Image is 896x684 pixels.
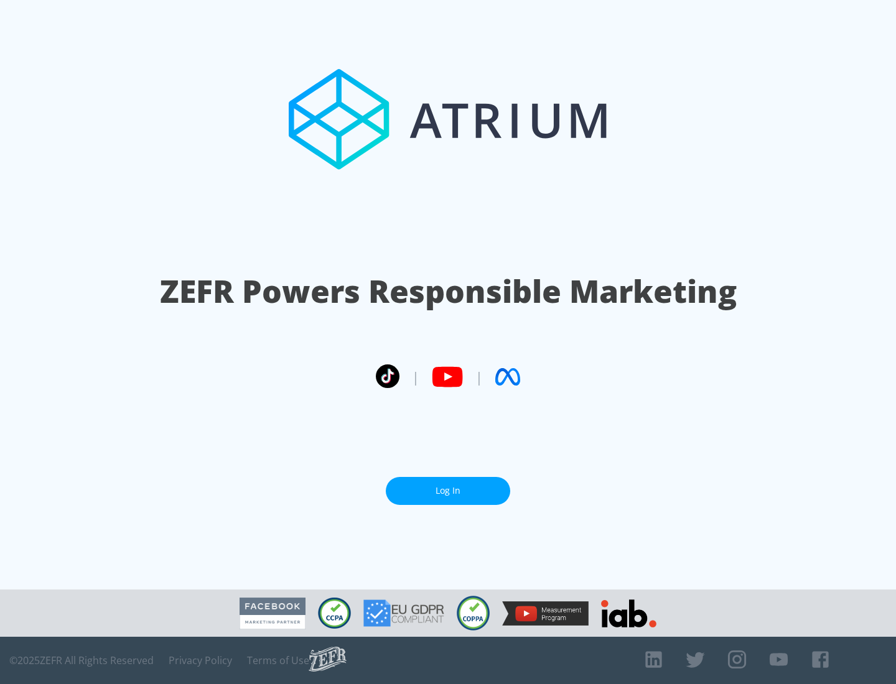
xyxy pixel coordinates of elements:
a: Log In [386,477,510,505]
a: Terms of Use [247,654,309,667]
span: © 2025 ZEFR All Rights Reserved [9,654,154,667]
h1: ZEFR Powers Responsible Marketing [160,270,737,313]
span: | [412,367,419,386]
img: GDPR Compliant [363,599,444,627]
span: | [475,367,483,386]
a: Privacy Policy [169,654,232,667]
img: IAB [601,599,656,627]
img: YouTube Measurement Program [502,601,589,626]
img: Facebook Marketing Partner [240,598,306,629]
img: CCPA Compliant [318,598,351,629]
img: COPPA Compliant [457,596,490,631]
